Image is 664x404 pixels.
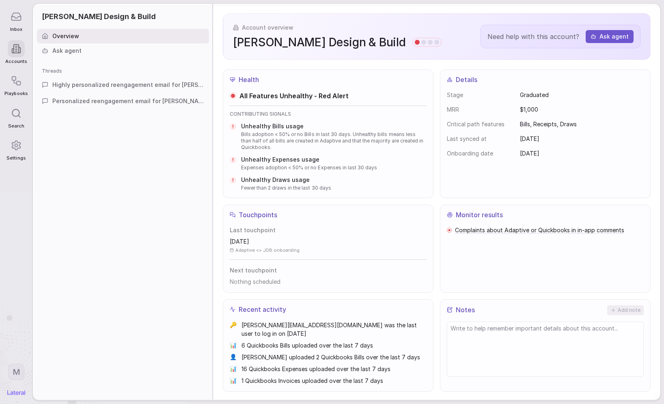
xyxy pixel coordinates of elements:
[4,68,28,100] a: Playbooks
[456,75,477,84] span: Details
[447,106,513,114] dt: MRR
[230,353,237,361] span: 👤
[241,131,427,151] span: Bills adoption < 50% or no Bills in last 30 days. Unhealthy bills means less than half of all bil...
[7,390,25,395] img: Lateral
[230,266,427,274] span: Next touchpoint
[487,32,579,41] span: Need help with this account?
[241,164,377,171] span: Expenses adoption < 50% or no Expenses in last 30 days
[241,353,420,361] span: [PERSON_NAME] uploaded 2 Quickbooks Bills over the last 7 days
[4,4,28,36] a: Inbox
[241,321,427,338] span: [PERSON_NAME][EMAIL_ADDRESS][DOMAIN_NAME] was the last user to log in on [DATE]
[13,367,20,377] span: M
[4,91,28,96] span: Playbooks
[4,36,28,68] a: Accounts
[241,365,390,373] span: 16 Quickbooks Expenses uploaded over the last 7 days
[520,91,549,99] span: Graduated
[230,341,237,349] span: 📊
[520,149,539,158] span: [DATE]
[520,106,538,114] span: $1,000
[455,226,624,234] a: Complaints about Adaptive or Quickbooks in in-app comments
[37,29,209,43] a: Overview
[230,278,427,286] span: Nothing scheduled
[447,135,513,143] dt: Last synced at
[5,59,27,64] span: Accounts
[520,120,577,128] span: Bills, Receipts, Draws
[241,376,383,385] span: 1 Quickbooks Invoices uploaded over the last 7 days
[239,305,286,314] span: Recent activity
[586,30,634,43] button: Ask agent
[37,94,209,108] a: Personalized reengagement email for [PERSON_NAME] Design & Build
[233,35,406,50] span: [PERSON_NAME] Design & Build
[8,123,24,129] span: Search
[447,120,513,128] dt: Critical path features
[239,210,277,220] span: Touchpoints
[230,111,427,117] span: CONTRIBUTING SIGNALS
[232,123,234,130] span: !
[6,156,26,161] span: Settings
[241,122,427,130] span: Unhealthy Bills usage
[37,78,209,92] a: Highly personalized reengagement email for [PERSON_NAME] Design & Build
[456,305,475,315] span: Notes
[52,81,204,89] span: Highly personalized reengagement email for [PERSON_NAME] Design & Build
[42,11,156,22] span: [PERSON_NAME] Design & Build
[447,91,513,99] dt: Stage
[10,27,22,32] span: Inbox
[230,365,237,373] span: 📊
[230,376,237,385] span: 📊
[242,24,293,32] span: Account overview
[230,238,249,246] span: [DATE]
[230,321,237,329] span: 🔑
[52,32,79,40] span: Overview
[241,185,331,191] span: Fewer than 2 draws in the last 30 days
[235,247,300,253] span: Adaptive <> JDB onboarding
[232,177,234,184] span: !
[520,135,539,143] span: [DATE]
[607,305,644,315] button: Add note
[241,156,377,164] span: Unhealthy Expenses usage
[239,75,259,84] span: Health
[241,341,373,350] span: 6 Quickbooks Bills uploaded over the last 7 days
[447,149,513,158] dt: Onboarding date
[239,91,349,101] span: All Features Unhealthy - Red Alert
[230,226,427,234] span: Last touchpoint
[52,97,204,105] span: Personalized reengagement email for [PERSON_NAME] Design & Build
[241,176,331,184] span: Unhealthy Draws usage
[42,68,62,74] span: Threads
[52,47,82,55] span: Ask agent
[232,157,234,163] span: !
[4,133,28,165] a: Settings
[37,43,209,58] a: Ask agent
[456,210,503,220] span: Monitor results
